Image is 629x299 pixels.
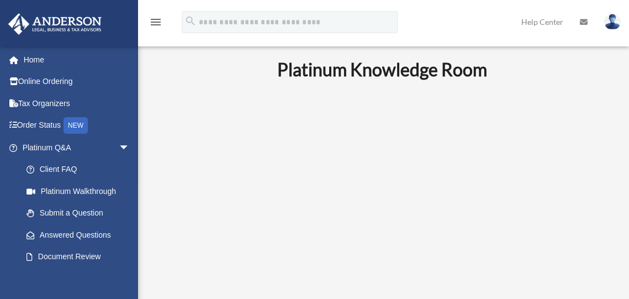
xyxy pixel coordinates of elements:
[277,59,487,80] b: Platinum Knowledge Room
[5,13,105,35] img: Anderson Advisors Platinum Portal
[216,95,548,282] iframe: 231110_Toby_KnowledgeRoom
[184,15,197,27] i: search
[149,15,162,29] i: menu
[15,224,146,246] a: Answered Questions
[8,137,146,159] a: Platinum Q&Aarrow_drop_down
[149,19,162,29] a: menu
[15,180,146,202] a: Platinum Walkthrough
[15,159,146,181] a: Client FAQ
[604,14,621,30] img: User Pic
[15,202,146,224] a: Submit a Question
[8,71,146,93] a: Online Ordering
[15,246,146,268] a: Document Review
[8,114,146,137] a: Order StatusNEW
[8,49,146,71] a: Home
[8,92,146,114] a: Tax Organizers
[119,137,141,159] span: arrow_drop_down
[64,117,88,134] div: NEW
